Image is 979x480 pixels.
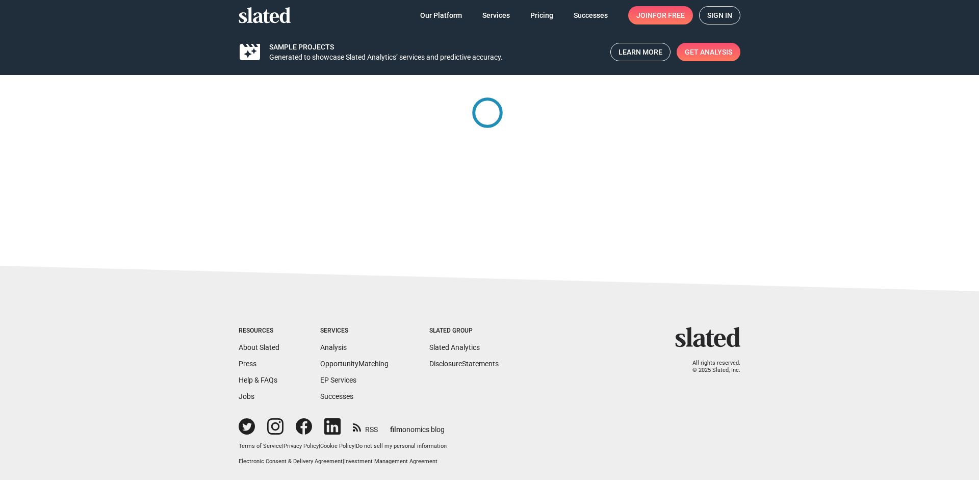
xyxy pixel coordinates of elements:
a: Jobs [239,392,254,400]
mat-icon: movie_filter [238,46,262,58]
a: filmonomics blog [390,417,445,435]
a: Successes [320,392,353,400]
div: Sample Projects [269,40,602,52]
a: Cookie Policy [320,443,354,449]
span: | [319,443,320,449]
span: Services [482,6,510,24]
a: Services [474,6,518,24]
span: Get Analysis [685,43,732,61]
a: Electronic Consent & Delivery Agreement [239,458,343,465]
div: Generated to showcase Slated Analytics’ services and predictive accuracy. [269,53,602,62]
a: Privacy Policy [284,443,319,449]
a: Get Analysis [677,43,740,61]
div: Services [320,327,389,335]
a: Analysis [320,343,347,351]
a: Press [239,360,256,368]
span: Sign in [707,7,732,24]
a: Joinfor free [628,6,693,24]
a: Successes [565,6,616,24]
span: | [343,458,344,465]
button: Do not sell my personal information [356,443,447,450]
span: Join [636,6,685,24]
span: Our Platform [420,6,462,24]
a: About Slated [239,343,279,351]
span: Successes [574,6,608,24]
a: Slated Analytics [429,343,480,351]
span: | [354,443,356,449]
a: EP Services [320,376,356,384]
a: Sign in [699,6,740,24]
a: Help & FAQs [239,376,277,384]
a: OpportunityMatching [320,360,389,368]
span: film [390,425,402,434]
a: RSS [353,419,378,435]
a: Investment Management Agreement [344,458,437,465]
span: for free [653,6,685,24]
span: Learn More [619,43,662,61]
p: All rights reserved. © 2025 Slated, Inc. [682,360,740,374]
a: Terms of Service [239,443,282,449]
a: Learn More [610,43,671,61]
span: Pricing [530,6,553,24]
div: Resources [239,327,279,335]
a: Our Platform [412,6,470,24]
a: Pricing [522,6,561,24]
div: Slated Group [429,327,499,335]
a: DisclosureStatements [429,360,499,368]
span: | [282,443,284,449]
